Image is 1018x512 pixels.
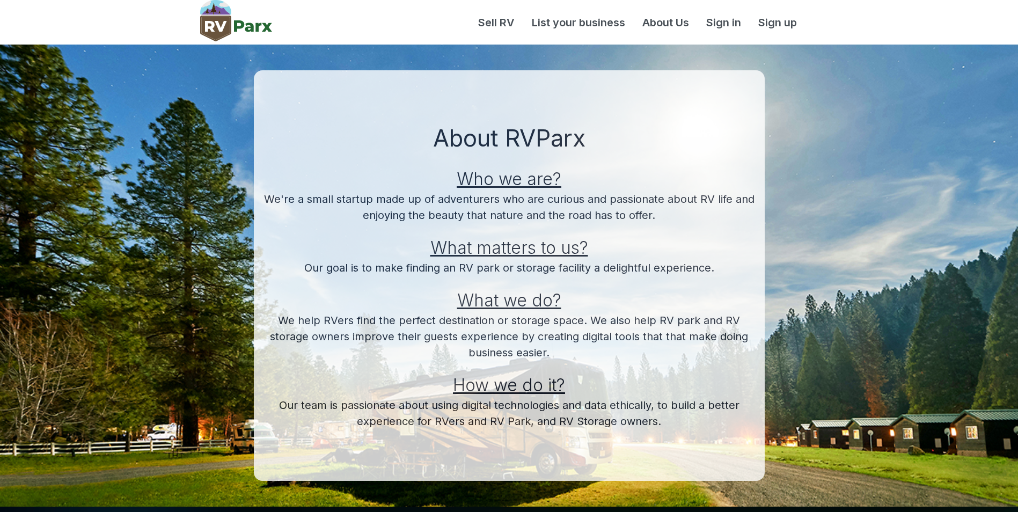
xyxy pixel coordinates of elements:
h2: Who we are? [258,155,760,191]
a: Sell RV [470,14,523,31]
p: We help RVers find the perfect destination or storage space. We also help RV park and RV storage ... [258,312,760,361]
p: Our team is passionate about using digital technologies and data ethically, to build a better exp... [258,397,760,429]
h2: What matters to us? [258,223,760,260]
a: List your business [523,14,634,31]
a: About Us [634,14,698,31]
a: Sign in [698,14,750,31]
h2: What we do? [258,276,760,312]
h1: About RVParx [258,122,760,155]
h2: How we do it? [258,361,760,397]
p: Our goal is to make finding an RV park or storage facility a delightful experience. [258,260,760,276]
a: Sign up [750,14,805,31]
p: We're a small startup made up of adventurers who are curious and passionate about RV life and enj... [258,191,760,223]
